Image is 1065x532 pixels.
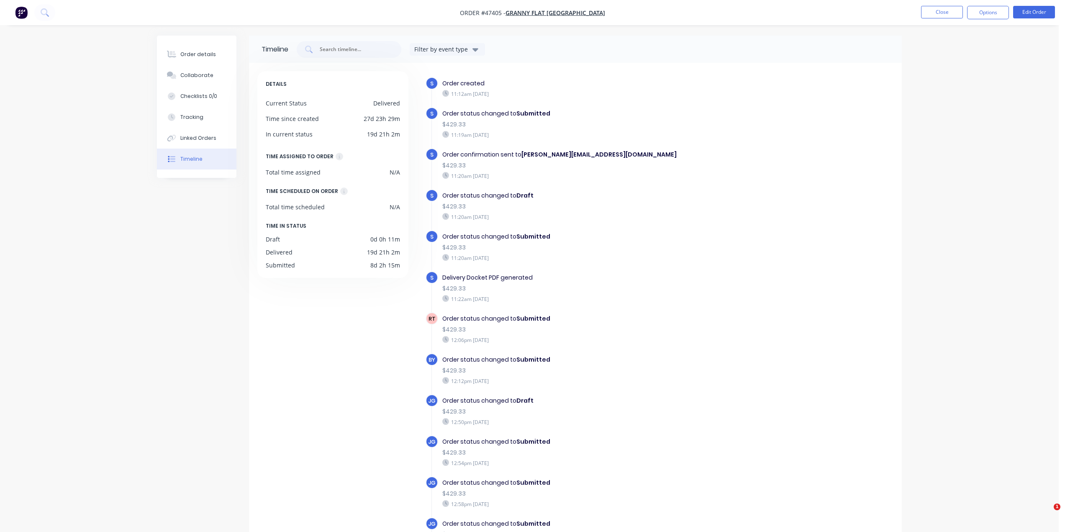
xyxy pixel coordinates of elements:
div: Order status changed to [442,396,732,405]
span: S [430,274,434,282]
span: 1 [1054,504,1060,510]
div: $429.33 [442,202,732,211]
button: Linked Orders [157,128,236,149]
b: Draft [516,396,534,405]
span: Order #47405 - [460,9,506,17]
span: S [430,192,434,200]
div: Order status changed to [442,191,732,200]
div: $429.33 [442,284,732,293]
div: 11:20am [DATE] [442,254,732,262]
div: Order status changed to [442,437,732,446]
b: Submitted [516,519,550,528]
button: Edit Order [1013,6,1055,18]
div: 8d 2h 15m [370,261,400,270]
div: 27d 23h 29m [364,114,400,123]
button: Tracking [157,107,236,128]
span: JG [428,520,436,528]
div: Order confirmation sent to [442,150,732,159]
div: Order status changed to [442,109,732,118]
div: Collaborate [180,72,213,79]
span: S [430,151,434,159]
div: N/A [390,203,400,211]
div: Draft [266,235,280,244]
div: Order status changed to [442,232,732,241]
div: 11:20am [DATE] [442,172,732,180]
div: 12:06pm [DATE] [442,336,732,344]
div: Order status changed to [442,519,732,528]
div: 11:19am [DATE] [442,131,732,139]
span: JG [428,438,436,446]
span: S [430,80,434,87]
button: Close [921,6,963,18]
button: Filter by event type [410,43,485,56]
div: $429.33 [442,161,732,170]
div: In current status [266,130,313,139]
div: Current Status [266,99,307,108]
div: $429.33 [442,325,732,334]
input: Search timeline... [319,45,388,54]
div: $429.33 [442,448,732,457]
div: Total time scheduled [266,203,325,211]
iframe: Intercom live chat [1037,504,1057,524]
b: Submitted [516,437,550,446]
b: [PERSON_NAME][EMAIL_ADDRESS][DOMAIN_NAME] [521,150,677,159]
div: 19d 21h 2m [367,130,400,139]
div: Order details [180,51,216,58]
div: Submitted [266,261,295,270]
div: Delivery Docket PDF generated [442,273,732,282]
span: BY [429,356,435,364]
div: Time since created [266,114,319,123]
div: 19d 21h 2m [367,248,400,257]
button: Timeline [157,149,236,170]
div: Order status changed to [442,314,732,323]
div: Delivered [266,248,293,257]
div: Delivered [373,99,400,108]
div: 12:54pm [DATE] [442,459,732,467]
div: Checklists 0/0 [180,93,217,100]
div: $429.33 [442,243,732,252]
span: S [430,233,434,241]
span: S [430,110,434,118]
span: JG [428,479,436,487]
div: Total time assigned [266,168,321,177]
div: 11:22am [DATE] [442,295,732,303]
span: DETAILS [266,80,287,89]
span: TIME IN STATUS [266,221,306,231]
div: $429.33 [442,120,732,129]
span: RT [429,315,436,323]
b: Submitted [516,314,550,323]
b: Submitted [516,355,550,364]
b: Submitted [516,109,550,118]
div: 12:58pm [DATE] [442,500,732,508]
button: Collaborate [157,65,236,86]
div: Timeline [180,155,203,163]
img: Factory [15,6,28,19]
div: Timeline [262,44,288,54]
div: 12:50pm [DATE] [442,418,732,426]
button: Checklists 0/0 [157,86,236,107]
div: TIME SCHEDULED ON ORDER [266,187,338,196]
span: JG [428,397,436,405]
div: 12:12pm [DATE] [442,377,732,385]
a: Granny Flat [GEOGRAPHIC_DATA] [506,9,605,17]
button: Options [967,6,1009,19]
div: $429.33 [442,407,732,416]
button: Order details [157,44,236,65]
div: N/A [390,168,400,177]
b: Submitted [516,478,550,487]
div: Order status changed to [442,478,732,487]
div: Filter by event type [414,45,470,54]
div: 11:20am [DATE] [442,213,732,221]
div: Linked Orders [180,134,216,142]
div: $429.33 [442,489,732,498]
div: Order status changed to [442,355,732,364]
div: Tracking [180,113,203,121]
div: TIME ASSIGNED TO ORDER [266,152,334,161]
div: $429.33 [442,366,732,375]
b: Submitted [516,232,550,241]
div: 11:12am [DATE] [442,90,732,98]
b: Draft [516,191,534,200]
div: 0d 0h 11m [370,235,400,244]
div: Order created [442,79,732,88]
